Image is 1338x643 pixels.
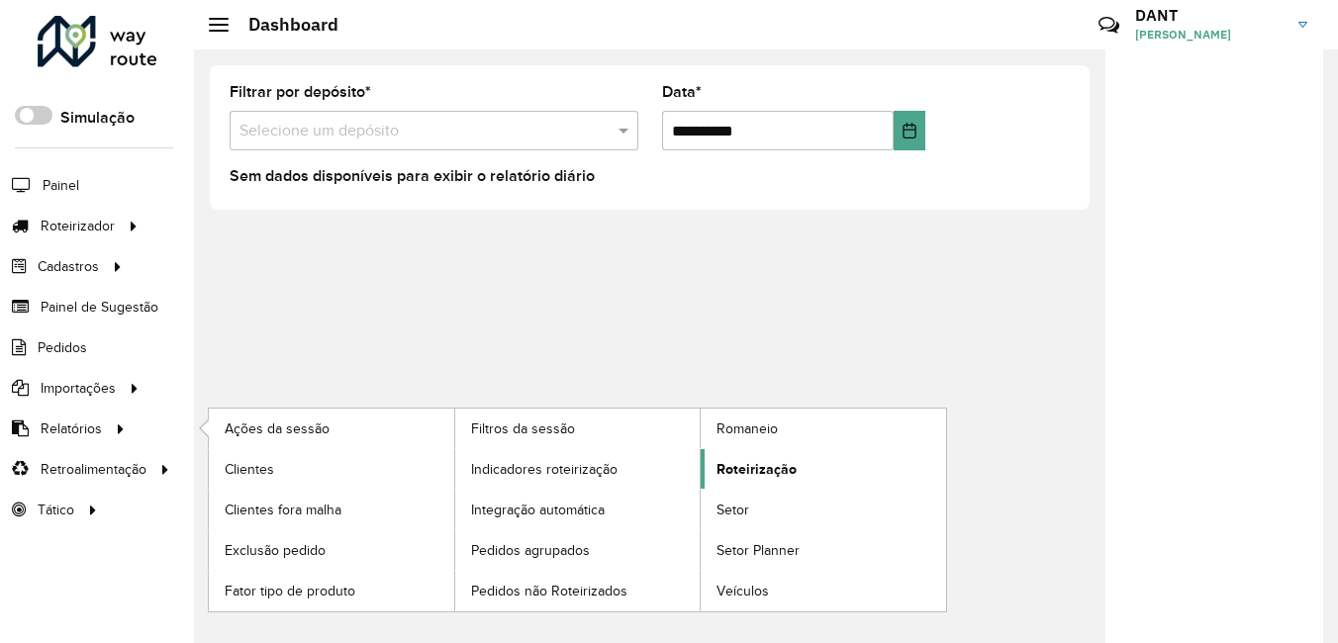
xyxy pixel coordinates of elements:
[455,490,701,529] a: Integração automática
[455,449,701,489] a: Indicadores roteirização
[701,571,946,610] a: Veículos
[209,449,454,489] a: Clientes
[229,14,338,36] h2: Dashboard
[455,530,701,570] a: Pedidos agrupados
[41,216,115,236] span: Roteirizador
[471,540,590,561] span: Pedidos agrupados
[1088,4,1130,46] a: Contato Rápido
[230,164,595,188] label: Sem dados disponíveis para exibir o relatório diário
[471,418,575,439] span: Filtros da sessão
[701,490,946,529] a: Setor
[455,571,701,610] a: Pedidos não Roteirizados
[1135,26,1284,44] span: [PERSON_NAME]
[662,80,702,104] label: Data
[41,297,158,318] span: Painel de Sugestão
[471,581,627,601] span: Pedidos não Roteirizados
[717,540,800,561] span: Setor Planner
[41,378,116,399] span: Importações
[717,459,797,480] span: Roteirização
[43,175,79,196] span: Painel
[225,540,326,561] span: Exclusão pedido
[209,571,454,610] a: Fator tipo de produto
[38,500,74,520] span: Tático
[225,500,341,520] span: Clientes fora malha
[209,490,454,529] a: Clientes fora malha
[717,581,769,601] span: Veículos
[38,337,87,358] span: Pedidos
[717,500,749,520] span: Setor
[230,80,371,104] label: Filtrar por depósito
[209,530,454,570] a: Exclusão pedido
[38,256,99,277] span: Cadastros
[717,418,778,439] span: Romaneio
[41,459,146,480] span: Retroalimentação
[209,409,454,448] a: Ações da sessão
[894,111,926,150] button: Choose Date
[1135,6,1284,25] h3: DANT
[225,459,274,480] span: Clientes
[455,409,701,448] a: Filtros da sessão
[471,500,605,520] span: Integração automática
[701,530,946,570] a: Setor Planner
[41,418,102,439] span: Relatórios
[701,449,946,489] a: Roteirização
[701,409,946,448] a: Romaneio
[225,581,355,601] span: Fator tipo de produto
[225,418,330,439] span: Ações da sessão
[60,106,135,130] label: Simulação
[471,459,618,480] span: Indicadores roteirização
